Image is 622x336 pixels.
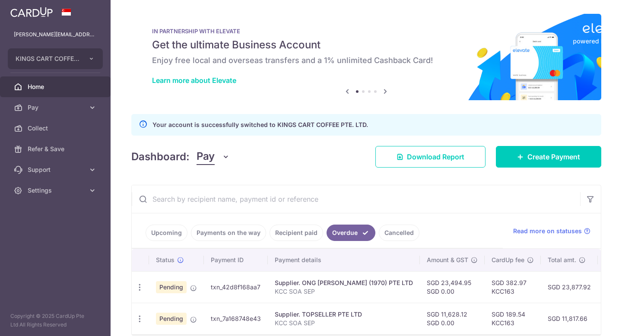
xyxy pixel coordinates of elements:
span: Pay [197,149,215,165]
span: Pending [156,281,187,293]
th: Payment details [268,249,420,271]
span: Refer & Save [28,145,85,153]
span: Pay [28,103,85,112]
p: KCC SOA SEP [275,287,413,296]
div: Supplier. ONG [PERSON_NAME] (1970) PTE LTD [275,279,413,287]
td: txn_7a168748e43 [204,303,268,334]
a: Upcoming [146,225,187,241]
span: Total amt. [548,256,576,264]
span: Support [28,165,85,174]
h5: Get the ultimate Business Account [152,38,581,52]
p: IN PARTNERSHIP WITH ELEVATE [152,28,581,35]
img: Renovation banner [131,14,601,100]
span: Settings [28,186,85,195]
span: Create Payment [527,152,580,162]
span: Collect [28,124,85,133]
td: SGD 189.54 KCC163 [485,303,541,334]
div: Supplier. TOPSELLER PTE LTD [275,310,413,319]
a: Download Report [375,146,486,168]
span: Amount & GST [427,256,468,264]
input: Search by recipient name, payment id or reference [132,185,580,213]
td: SGD 11,817.66 [541,303,598,334]
td: SGD 382.97 KCC163 [485,271,541,303]
p: Your account is successfully switched to KINGS CART COFFEE PTE. LTD. [152,120,368,130]
span: Home [28,82,85,91]
span: Status [156,256,175,264]
p: [PERSON_NAME][EMAIL_ADDRESS][DOMAIN_NAME] [14,30,97,39]
button: KINGS CART COFFEE PTE. LTD. [8,48,103,69]
span: KINGS CART COFFEE PTE. LTD. [16,54,79,63]
span: Download Report [407,152,464,162]
a: Recipient paid [270,225,323,241]
a: Read more on statuses [513,227,590,235]
img: CardUp [10,7,53,17]
td: txn_42d8f168aa7 [204,271,268,303]
p: KCC SOA SEP [275,319,413,327]
h4: Dashboard: [131,149,190,165]
span: CardUp fee [492,256,524,264]
a: Learn more about Elevate [152,76,236,85]
a: Cancelled [379,225,419,241]
td: SGD 23,494.95 SGD 0.00 [420,271,485,303]
span: Pending [156,313,187,325]
td: SGD 23,877.92 [541,271,598,303]
iframe: 打开一个小组件，您可以在其中找到更多信息 [568,310,613,332]
button: Pay [197,149,230,165]
th: Payment ID [204,249,268,271]
h6: Enjoy free local and overseas transfers and a 1% unlimited Cashback Card! [152,55,581,66]
a: Overdue [327,225,375,241]
span: Read more on statuses [513,227,582,235]
a: Create Payment [496,146,601,168]
a: Payments on the way [191,225,266,241]
td: SGD 11,628.12 SGD 0.00 [420,303,485,334]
